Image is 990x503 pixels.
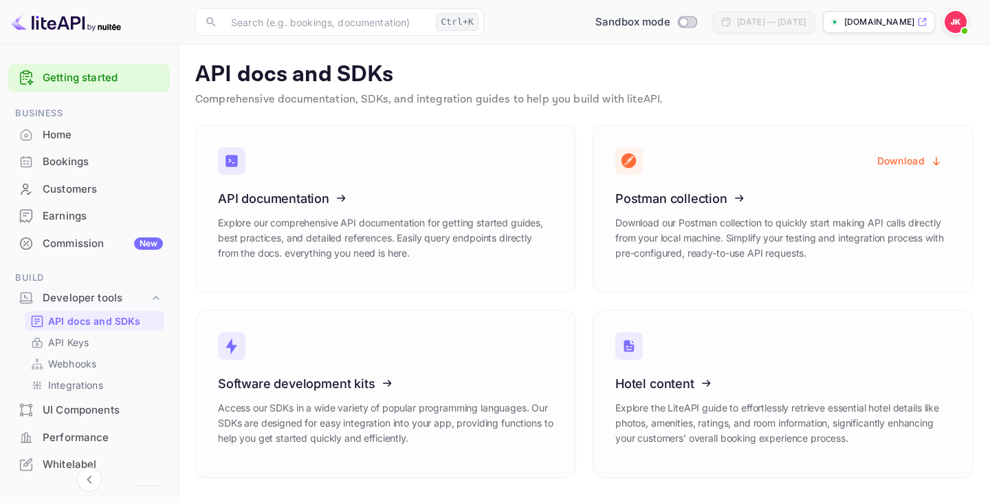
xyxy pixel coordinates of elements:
[30,356,159,371] a: Webhooks
[48,378,103,392] p: Integrations
[48,356,96,371] p: Webhooks
[436,13,478,31] div: Ctrl+K
[8,176,170,203] div: Customers
[8,149,170,174] a: Bookings
[844,16,914,28] p: [DOMAIN_NAME]
[8,203,170,228] a: Earnings
[8,122,170,147] a: Home
[195,92,973,108] p: Comprehensive documentation, SDKs, and integration guides to help you build with liteAPI.
[43,70,163,86] a: Getting started
[48,335,89,350] p: API Keys
[8,203,170,230] div: Earnings
[223,8,430,36] input: Search (e.g. bookings, documentation)
[8,425,170,451] div: Performance
[25,332,164,352] div: API Keys
[595,14,670,30] span: Sandbox mode
[25,354,164,374] div: Webhooks
[8,176,170,202] a: Customers
[30,314,159,328] a: API docs and SDKs
[43,457,163,473] div: Whitelabel
[43,430,163,446] div: Performance
[8,286,170,310] div: Developer tools
[43,403,163,418] div: UI Components
[218,191,553,206] h3: API documentation
[11,11,121,33] img: LiteAPI logo
[8,106,170,121] span: Business
[737,16,806,28] div: [DATE] — [DATE]
[8,231,170,257] div: CommissionNew
[195,61,973,89] p: API docs and SDKs
[8,397,170,424] div: UI Components
[593,310,973,478] a: Hotel contentExplore the LiteAPI guide to effortlessly retrieve essential hotel details like phot...
[590,14,702,30] div: Switch to Production mode
[43,127,163,143] div: Home
[8,122,170,149] div: Home
[218,376,553,391] h3: Software development kits
[48,314,141,328] p: API docs and SDKs
[25,311,164,331] div: API docs and SDKs
[43,236,163,252] div: Commission
[43,208,163,224] div: Earnings
[615,215,951,261] p: Download our Postman collection to quickly start making API calls directly from your local machin...
[8,149,170,175] div: Bookings
[615,376,951,391] h3: Hotel content
[615,400,951,446] p: Explore the LiteAPI guide to effortlessly retrieve essential hotel details like photos, amenities...
[8,451,170,477] a: Whitelabel
[218,215,553,261] p: Explore our comprehensive API documentation for getting started guides, best practices, and detai...
[43,182,163,197] div: Customers
[134,237,163,250] div: New
[8,231,170,256] a: CommissionNew
[43,290,149,306] div: Developer tools
[945,11,967,33] img: Julien Kaluza
[218,400,553,446] p: Access our SDKs in a wide variety of popular programming languages. Our SDKs are designed for eas...
[869,147,951,174] button: Download
[195,310,576,478] a: Software development kitsAccess our SDKs in a wide variety of popular programming languages. Our ...
[8,425,170,450] a: Performance
[43,154,163,170] div: Bookings
[25,375,164,395] div: Integrations
[8,270,170,286] span: Build
[30,335,159,350] a: API Keys
[8,397,170,422] a: UI Components
[195,125,576,293] a: API documentationExplore our comprehensive API documentation for getting started guides, best pra...
[8,64,170,92] div: Getting started
[8,451,170,478] div: Whitelabel
[615,191,951,206] h3: Postman collection
[77,467,102,492] button: Collapse navigation
[30,378,159,392] a: Integrations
